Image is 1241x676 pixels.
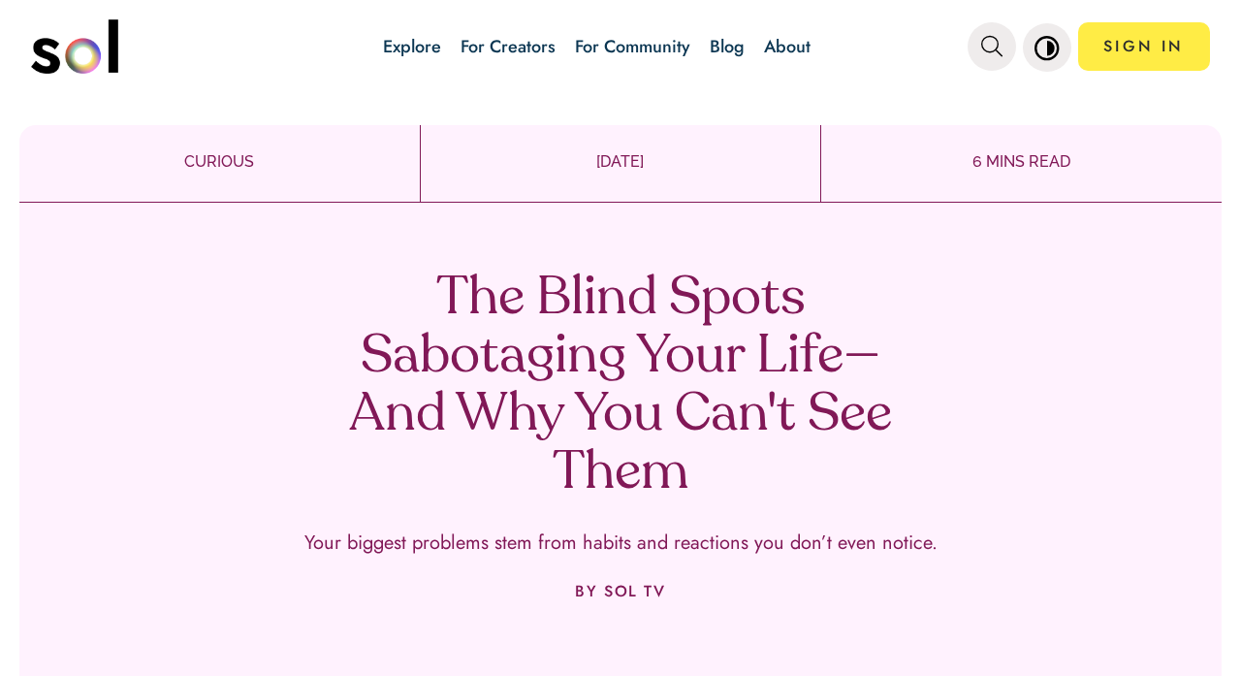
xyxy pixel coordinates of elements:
p: CURIOUS [19,150,420,174]
a: For Creators [461,34,556,59]
p: Your biggest problems stem from habits and reactions you don’t even notice. [304,532,938,554]
p: BY SOL TV [575,583,665,600]
img: logo [31,19,118,74]
a: SIGN IN [1078,22,1210,71]
a: For Community [575,34,690,59]
p: [DATE] [421,150,821,174]
p: 6 MINS READ [821,150,1222,174]
nav: main navigation [31,13,1210,80]
h1: The Blind Spots Sabotaging Your Life—And Why You Can't See Them [334,271,907,503]
a: Explore [383,34,441,59]
a: Blog [710,34,745,59]
a: About [764,34,811,59]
